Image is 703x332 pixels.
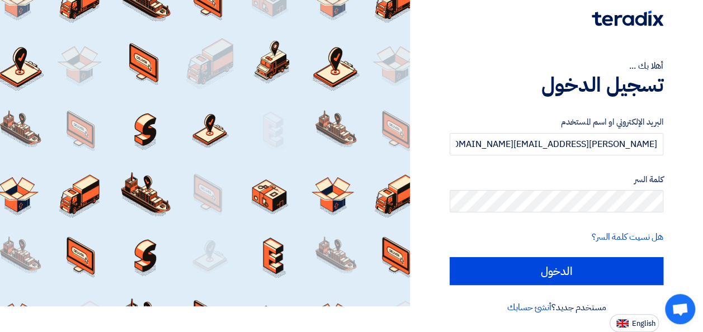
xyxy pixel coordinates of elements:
[610,314,659,332] button: English
[665,294,695,324] a: Open chat
[507,301,551,314] a: أنشئ حسابك
[592,11,663,26] img: Teradix logo
[592,230,663,244] a: هل نسيت كلمة السر؟
[616,319,629,328] img: en-US.png
[450,301,663,314] div: مستخدم جديد؟
[450,133,663,155] input: أدخل بريد العمل الإلكتروني او اسم المستخدم الخاص بك ...
[450,116,663,129] label: البريد الإلكتروني او اسم المستخدم
[632,320,655,328] span: English
[450,59,663,73] div: أهلا بك ...
[450,73,663,97] h1: تسجيل الدخول
[450,257,663,285] input: الدخول
[450,173,663,186] label: كلمة السر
